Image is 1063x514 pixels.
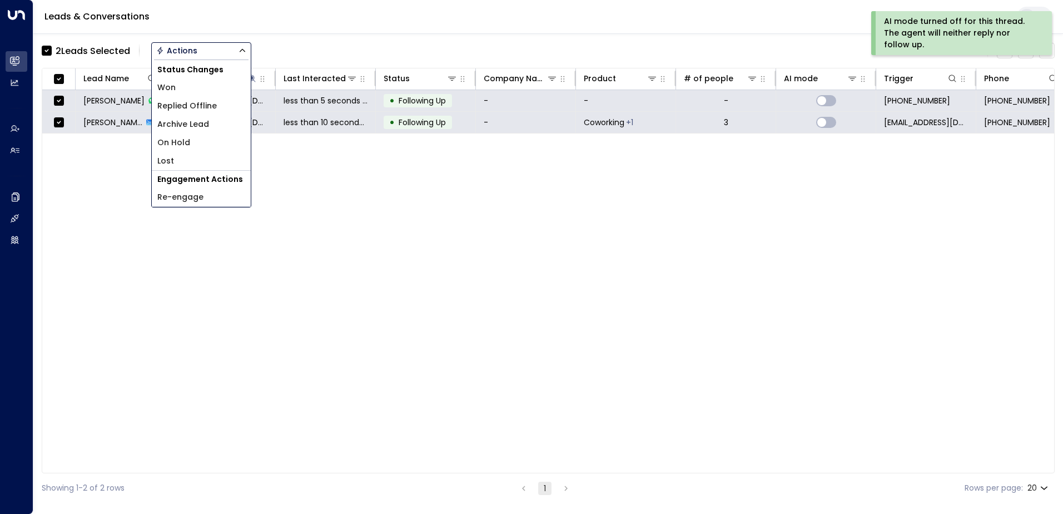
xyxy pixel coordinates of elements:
[884,95,950,106] span: +442030499725
[156,46,197,56] div: Actions
[83,72,157,85] div: Lead Name
[484,72,558,85] div: Company Name
[83,117,143,128] span: Massimiliano Maggi
[151,42,251,59] button: Actions
[157,100,217,112] span: Replied Offline
[384,72,410,85] div: Status
[784,72,858,85] div: AI mode
[476,90,576,111] td: -
[389,113,395,132] div: •
[44,10,150,23] a: Leads & Conversations
[984,95,1050,106] span: +442030499725
[884,16,1037,51] div: AI mode turned off for this thread. The agent will neither reply nor follow up.
[626,117,633,128] div: Private Office
[83,95,145,106] span: Massimiliano Maggi
[152,61,251,78] h1: Status Changes
[284,72,346,85] div: Last Interacted
[884,72,958,85] div: Trigger
[151,42,251,59] div: Button group with a nested menu
[52,72,66,86] span: Toggle select all
[157,155,174,167] span: Lost
[484,72,547,85] div: Company Name
[965,482,1023,494] label: Rows per page:
[884,72,913,85] div: Trigger
[399,117,446,128] span: Following Up
[42,482,125,494] div: Showing 1-2 of 2 rows
[52,94,66,108] span: Toggle select row
[52,116,66,130] span: Toggle select row
[157,137,190,149] span: On Hold
[384,72,458,85] div: Status
[984,117,1050,128] span: +442030499725
[157,118,209,130] span: Archive Lead
[56,44,130,58] div: 2 Lead s Selected
[157,191,203,203] span: Re-engage
[584,72,658,85] div: Product
[884,117,968,128] span: sales@newflex.com
[784,72,818,85] div: AI mode
[984,72,1059,85] div: Phone
[576,90,676,111] td: -
[1027,480,1050,496] div: 20
[724,117,728,128] div: 3
[284,72,357,85] div: Last Interacted
[516,481,573,495] nav: pagination navigation
[724,95,728,106] div: -
[284,117,367,128] span: less than 10 seconds ago
[152,171,251,188] h1: Engagement Actions
[538,482,552,495] button: page 1
[684,72,758,85] div: # of people
[684,72,733,85] div: # of people
[157,82,176,93] span: Won
[389,91,395,110] div: •
[284,95,367,106] span: less than 5 seconds ago
[399,95,446,106] span: Following Up
[83,72,129,85] div: Lead Name
[584,72,616,85] div: Product
[984,72,1009,85] div: Phone
[584,117,624,128] span: Coworking
[476,112,576,133] td: -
